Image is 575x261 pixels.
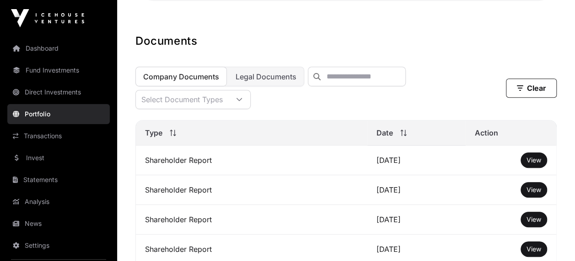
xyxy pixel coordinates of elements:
a: View [527,156,541,165]
td: [DATE] [367,205,466,235]
a: News [7,214,110,234]
span: View [527,245,541,253]
button: Legal Documents [228,67,304,86]
span: Legal Documents [236,72,296,81]
a: View [527,215,541,224]
span: Company Documents [143,72,219,81]
td: [DATE] [367,146,466,175]
img: Icehouse Ventures Logo [11,9,84,27]
span: View [527,156,541,164]
h1: Documents [135,34,557,48]
a: Direct Investments [7,82,110,102]
a: Statements [7,170,110,190]
button: View [521,152,547,168]
span: View [527,215,541,223]
div: Select Document Types [136,90,228,109]
button: Company Documents [135,67,227,86]
span: Date [376,127,393,138]
a: Portfolio [7,104,110,124]
button: View [521,241,547,257]
a: Analysis [7,192,110,212]
span: Action [475,127,498,138]
a: Invest [7,148,110,168]
td: Shareholder Report [136,175,367,205]
a: Fund Investments [7,60,110,80]
span: Type [145,127,162,138]
span: View [527,186,541,193]
a: View [527,245,541,254]
td: [DATE] [367,175,466,205]
button: Clear [506,78,557,98]
a: Dashboard [7,38,110,58]
a: View [527,185,541,194]
a: Settings [7,235,110,256]
iframe: Chat Widget [529,217,575,261]
td: Shareholder Report [136,205,367,235]
button: View [521,212,547,227]
td: Shareholder Report [136,146,367,175]
a: Transactions [7,126,110,146]
button: View [521,182,547,198]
